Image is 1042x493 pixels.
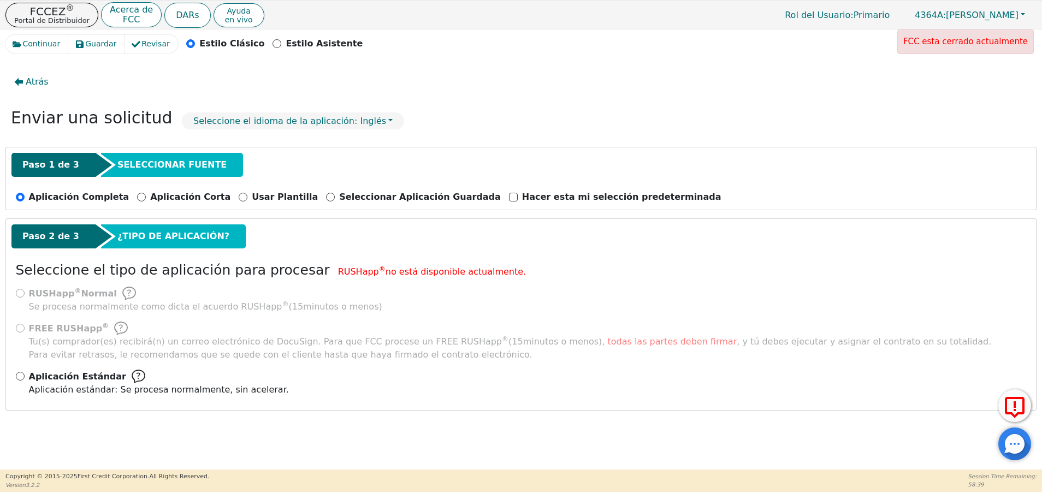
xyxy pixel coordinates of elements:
[117,158,227,171] span: SELECCIONAR FUENTE
[5,3,98,27] button: FCCEZ®Portal de Distribuidor
[338,266,526,277] span: RUSHapp no está disponible actualmente.
[29,288,117,299] span: RUSHapp Normal
[968,472,1037,480] p: Session Time Remaining:
[125,35,179,53] button: Revisar
[141,38,170,50] span: Revisar
[225,15,253,24] span: en vivo
[29,370,126,383] span: Aplicación Estándar
[225,7,253,15] span: Ayuda
[102,322,109,330] sup: ®
[110,15,153,24] p: FCC
[339,191,501,204] p: Seleccionar Aplicación Guardada
[117,230,229,243] span: ¿TIPO DE APLICACIÓN?
[998,389,1031,422] button: Reportar Error a FCC
[68,35,125,53] button: Guardar
[29,191,129,204] p: Aplicación Completa
[182,112,404,129] button: Seleccione el idioma de la aplicación: Inglés
[252,191,318,204] p: Usar Plantilla
[774,4,901,26] p: Primario
[110,5,153,14] p: Acerca de
[132,370,145,383] img: Help Bubble
[150,191,230,204] p: Aplicación Corta
[29,323,109,334] span: FREE RUSHapp
[915,10,1019,20] span: [PERSON_NAME]
[22,230,79,243] span: Paso 2 de 3
[14,17,90,24] p: Portal de Distribuidor
[29,301,382,312] span: Se procesa normalmente como dicta el acuerdo RUSHapp ( 15 minutos o menos)
[968,480,1037,489] p: 58:39
[774,4,901,26] a: Rol del Usuario:Primario
[5,481,209,489] p: Version 3.2.2
[11,108,173,128] h2: Enviar una solicitud
[379,265,386,273] sup: ®
[122,287,136,300] img: Help Bubble
[607,336,737,347] span: todas las partes deben firmar
[5,472,209,482] p: Copyright © 2015- 2025 First Credit Corporation.
[23,38,61,50] span: Continuar
[26,75,49,88] span: Atrás
[74,287,81,295] sup: ®
[785,10,853,20] span: Rol del Usuario :
[164,3,210,28] button: DARs
[29,384,289,395] span: Aplicación estándar: Se procesa normalmente, sin acelerar.
[114,322,128,335] img: Help Bubble
[5,69,57,94] button: Atrás
[286,37,363,50] p: Estilo Asistente
[85,38,116,50] span: Guardar
[149,473,209,480] span: All Rights Reserved.
[22,158,79,171] span: Paso 1 de 3
[502,335,508,343] sup: ®
[16,262,330,278] h3: Seleccione el tipo de aplicación para procesar
[29,335,992,361] span: Para evitar retrasos, le recomendamos que se quede con el cliente hasta que haya firmado el contr...
[522,191,721,204] p: Hacer esta mi selección predeterminada
[915,10,946,20] span: 4364A:
[14,6,90,17] p: FCCEZ
[903,7,1037,23] button: 4364A:[PERSON_NAME]
[903,37,1028,46] span: FCC esta cerrado actualmente
[214,3,264,27] button: Ayudaen vivo
[282,300,289,308] sup: ®
[199,37,264,50] p: Estilo Clásico
[5,35,69,53] button: Continuar
[66,3,74,13] sup: ®
[29,336,992,347] span: Tu(s) comprador(es) recibirá(n) un correo electrónico de DocuSign. Para que FCC procese un FREE R...
[101,2,162,28] button: Acerca deFCC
